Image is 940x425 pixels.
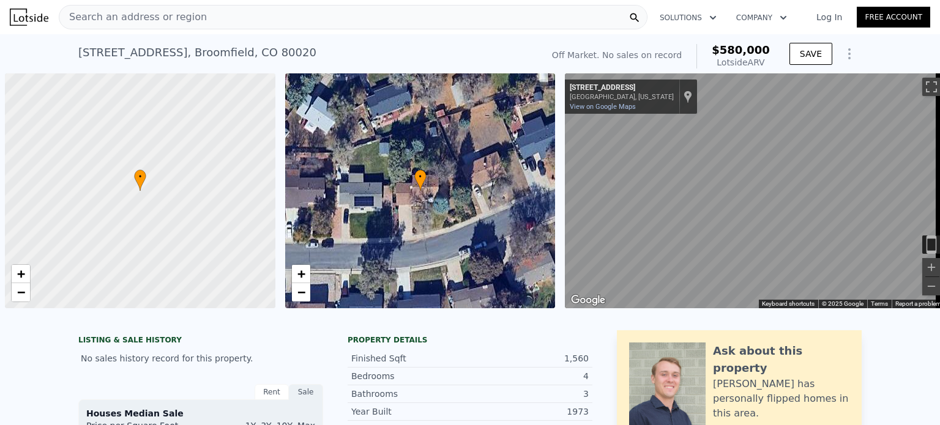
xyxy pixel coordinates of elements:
[822,300,864,307] span: © 2025 Google
[17,266,25,281] span: +
[292,283,310,301] a: Zoom out
[351,352,470,364] div: Finished Sqft
[713,377,849,421] div: [PERSON_NAME] has personally flipped homes in this area.
[570,83,674,93] div: [STREET_ADDRESS]
[712,56,770,68] div: Lotside ARV
[552,49,682,61] div: Off Market. No sales on record
[568,292,608,308] a: Open this area in Google Maps (opens a new window)
[297,284,305,300] span: −
[650,7,726,29] button: Solutions
[348,335,592,345] div: Property details
[470,370,589,382] div: 4
[802,11,857,23] a: Log In
[78,44,316,61] div: [STREET_ADDRESS] , Broomfield , CO 80020
[857,7,930,28] a: Free Account
[570,103,636,111] a: View on Google Maps
[134,169,146,191] div: •
[297,266,305,281] span: +
[78,347,323,369] div: No sales history record for this property.
[713,342,849,377] div: Ask about this property
[86,407,315,419] div: Houses Median Sale
[10,9,48,26] img: Lotside
[17,284,25,300] span: −
[684,90,692,103] a: Show location on map
[470,388,589,400] div: 3
[351,405,470,418] div: Year Built
[12,283,30,301] a: Zoom out
[789,43,832,65] button: SAVE
[726,7,797,29] button: Company
[351,370,470,382] div: Bedrooms
[570,93,674,101] div: [GEOGRAPHIC_DATA], [US_STATE]
[289,384,323,400] div: Sale
[292,265,310,283] a: Zoom in
[134,171,146,182] span: •
[78,335,323,347] div: LISTING & SALE HISTORY
[871,300,888,307] a: Terms
[470,405,589,418] div: 1973
[712,43,770,56] span: $580,000
[12,265,30,283] a: Zoom in
[568,292,608,308] img: Google
[762,300,815,308] button: Keyboard shortcuts
[255,384,289,400] div: Rent
[470,352,589,364] div: 1,560
[837,42,862,66] button: Show Options
[414,171,427,182] span: •
[351,388,470,400] div: Bathrooms
[414,169,427,191] div: •
[59,10,207,24] span: Search an address or region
